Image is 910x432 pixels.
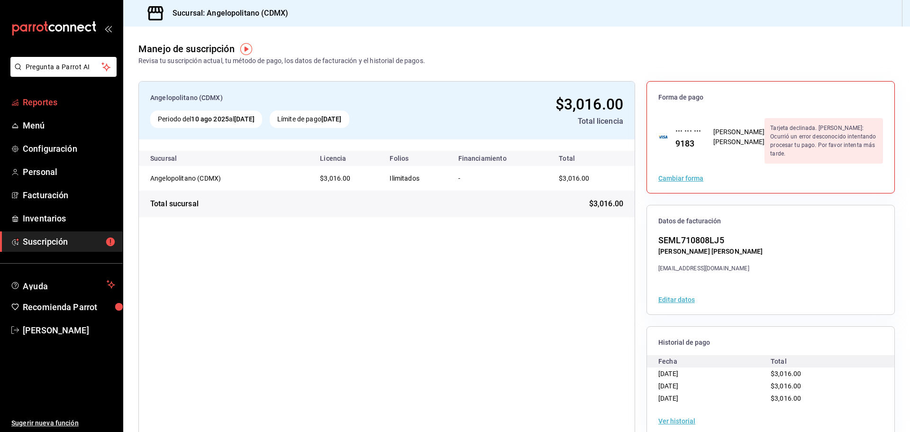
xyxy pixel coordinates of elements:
[320,175,350,182] span: $3,016.00
[10,57,117,77] button: Pregunta a Parrot AI
[451,151,548,166] th: Financiamiento
[658,418,695,424] button: Ver historial
[312,151,382,166] th: Licencia
[23,279,103,290] span: Ayuda
[771,382,801,390] span: $3,016.00
[150,110,262,128] div: Periodo del al
[321,115,342,123] strong: [DATE]
[26,62,102,72] span: Pregunta a Parrot AI
[771,370,801,377] span: $3,016.00
[23,212,115,225] span: Inventarios
[104,25,112,32] button: open_drawer_menu
[771,395,801,402] span: $3,016.00
[23,189,115,202] span: Facturación
[7,69,117,79] a: Pregunta a Parrot AI
[23,235,115,248] span: Suscripción
[451,166,548,191] td: -
[658,296,695,303] button: Editar datos
[559,175,589,182] span: $3,016.00
[456,116,623,127] div: Total licencia
[23,119,115,132] span: Menú
[658,380,771,392] div: [DATE]
[658,175,703,182] button: Cambiar forma
[713,127,765,147] div: [PERSON_NAME] [PERSON_NAME]
[138,56,425,66] div: Revisa tu suscripción actual, tu método de pago, los datos de facturación y el historial de pagos.
[23,324,115,337] span: [PERSON_NAME]
[165,8,288,19] h3: Sucursal: Angelopolitano (CDMX)
[150,155,202,162] div: Sucursal
[589,198,623,210] span: $3,016.00
[150,93,448,103] div: Angelopolitano (CDMX)
[658,368,771,380] div: [DATE]
[658,247,763,257] div: [PERSON_NAME] [PERSON_NAME]
[764,118,883,164] div: Tarjeta declinada. [PERSON_NAME]: Ocurrió un error desconocido intentando procesar tu pago. Por f...
[191,115,228,123] strong: 10 ago 2025
[382,166,450,191] td: Ilimitados
[658,338,883,347] span: Historial de pago
[658,217,883,226] span: Datos de facturación
[23,142,115,155] span: Configuración
[150,174,245,183] div: Angelopolitano (CDMX)
[555,95,623,113] span: $3,016.00
[658,93,883,102] span: Forma de pago
[668,124,702,150] div: ··· ··· ··· 9183
[138,42,235,56] div: Manejo de suscripción
[150,198,199,210] div: Total sucursal
[23,165,115,178] span: Personal
[23,96,115,109] span: Reportes
[382,151,450,166] th: Folios
[270,110,349,128] div: Límite de pago
[771,355,883,368] div: Total
[547,151,635,166] th: Total
[234,115,255,123] strong: [DATE]
[658,264,763,273] div: [EMAIL_ADDRESS][DOMAIN_NAME]
[23,301,115,313] span: Recomienda Parrot
[658,392,771,404] div: [DATE]
[658,355,771,368] div: Fecha
[240,43,252,55] img: Tooltip marker
[658,234,763,247] div: SEML710808LJ5
[11,418,115,428] span: Sugerir nueva función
